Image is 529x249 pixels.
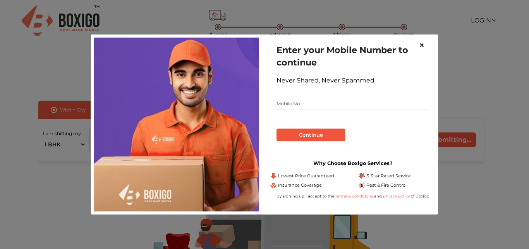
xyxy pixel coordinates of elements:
div: Never Shared, Never Spammed [277,76,429,85]
button: Continue [277,129,345,142]
span: Insurance Coverage [278,182,322,189]
a: terms & conditions [335,194,374,199]
img: relocation-img [94,38,259,211]
input: Mobile No [277,98,429,110]
h1: Enter your Mobile Number to continue [277,44,429,69]
span: Pest & Fire Control [366,182,407,189]
span: 5 Star Rated Service [366,173,411,179]
h3: Why Choose Boxigo Services? [270,160,435,166]
div: By signing up I accept to the and of Boxigo [270,193,435,199]
span: Lowest Price Guaranteed [278,173,334,179]
a: privacy policy [382,194,411,199]
button: Close [413,34,431,56]
span: × [419,39,424,51]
